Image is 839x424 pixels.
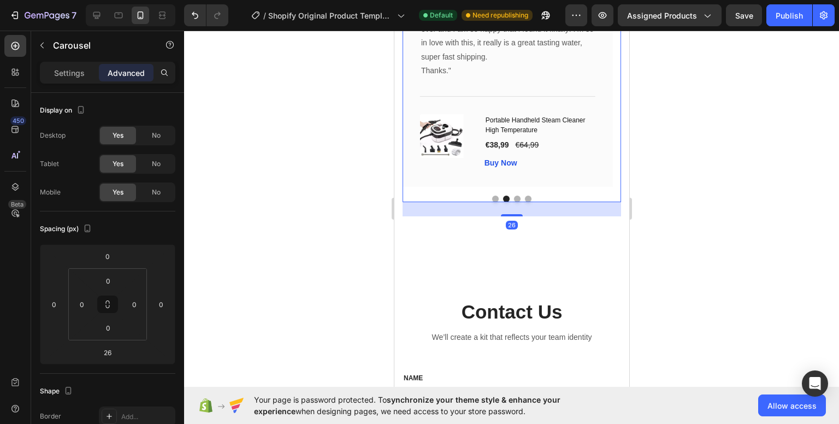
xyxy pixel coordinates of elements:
button: Save [726,4,762,26]
span: Save [735,11,753,20]
span: Yes [113,131,123,140]
div: Tablet [40,159,59,169]
input: 0 [97,248,119,264]
input: 26 [97,344,119,361]
p: Contact Us [9,269,226,294]
button: Buy Now [90,127,123,138]
button: Allow access [758,394,826,416]
button: Assigned Products [618,4,722,26]
div: Border [40,411,61,421]
input: 0px [97,273,119,289]
span: Assigned Products [627,10,697,21]
div: Beta [8,200,26,209]
input: 0px [74,296,90,313]
div: Publish [776,10,803,21]
button: Dot [120,165,126,172]
div: 450 [10,116,26,125]
div: Add... [121,412,173,422]
p: NAME [9,343,226,352]
span: No [152,187,161,197]
div: €38,99 [90,108,116,121]
input: 0 [46,296,62,313]
span: synchronize your theme style & enhance your experience [254,395,560,416]
iframe: Design area [394,31,629,387]
span: Your page is password protected. To when designing pages, we need access to your store password. [254,394,603,417]
div: Desktop [40,131,66,140]
button: 7 [4,4,81,26]
input: 0 [153,296,169,313]
div: Shape [40,384,75,399]
h1: Portable Handheld Steam Cleaner High Temperature [90,84,201,105]
span: Allow access [767,400,817,411]
div: Spacing (px) [40,222,94,237]
div: Display on [40,103,87,118]
div: Undo/Redo [184,4,228,26]
button: Publish [766,4,812,26]
input: Name [8,355,227,380]
button: Dot [109,165,115,172]
span: No [152,159,161,169]
p: Carousel [53,39,146,52]
span: No [152,131,161,140]
button: Dot [98,165,104,172]
div: Mobile [40,187,61,197]
p: Advanced [108,67,145,79]
span: Shopify Original Product Template [268,10,393,21]
span: Need republishing [472,10,528,20]
input: 0px [126,296,143,313]
div: 26 [111,190,123,199]
p: We’ll create a kit that reflects your team identity [9,300,226,314]
span: Yes [113,159,123,169]
button: Dot [131,165,137,172]
input: 0px [97,320,119,336]
span: Yes [113,187,123,197]
span: Default [430,10,453,20]
span: / [263,10,266,21]
p: Thanks." [27,33,200,47]
div: €64,99 [120,108,146,121]
div: Open Intercom Messenger [802,370,828,397]
p: Settings [54,67,85,79]
p: 7 [72,9,76,22]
